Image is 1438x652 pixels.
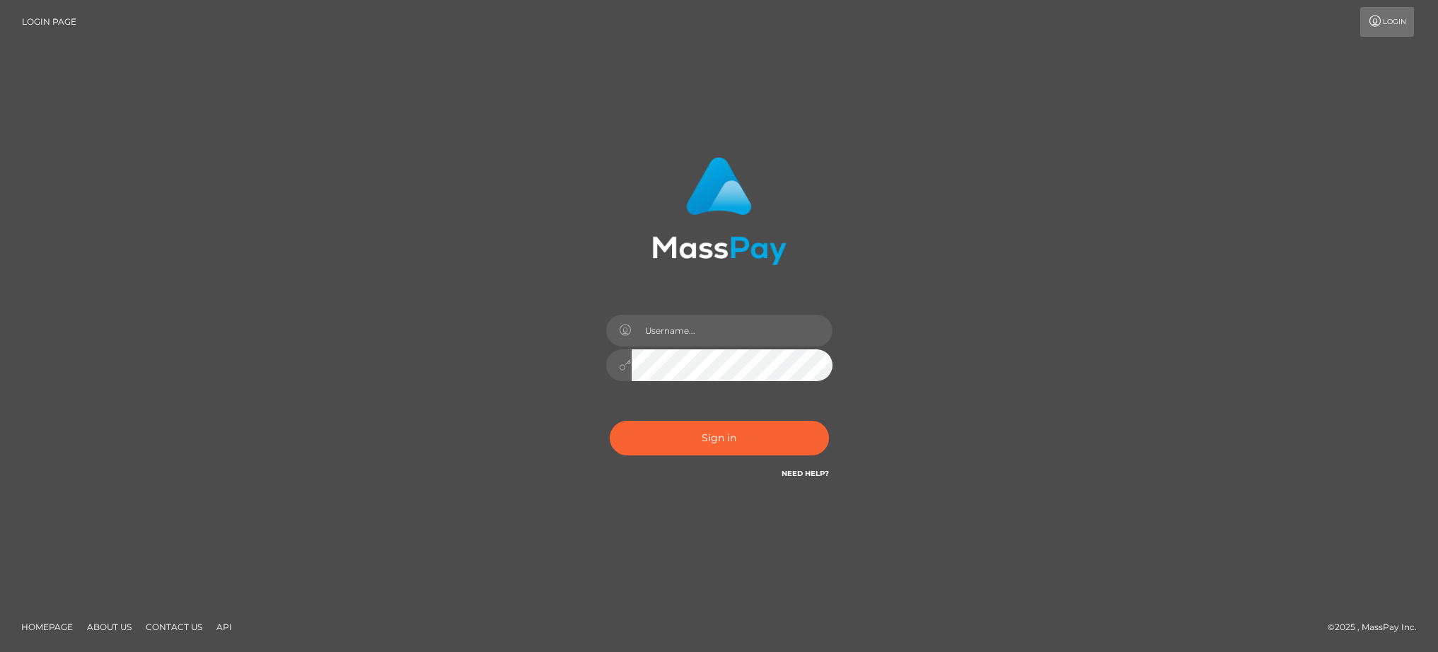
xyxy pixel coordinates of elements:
a: Login Page [22,7,76,37]
a: Contact Us [140,616,208,638]
a: Need Help? [782,469,829,478]
button: Sign in [610,421,829,455]
a: API [211,616,238,638]
a: Login [1360,7,1414,37]
a: Homepage [16,616,79,638]
div: © 2025 , MassPay Inc. [1328,619,1427,635]
img: MassPay Login [652,157,787,265]
input: Username... [632,315,833,347]
a: About Us [81,616,137,638]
